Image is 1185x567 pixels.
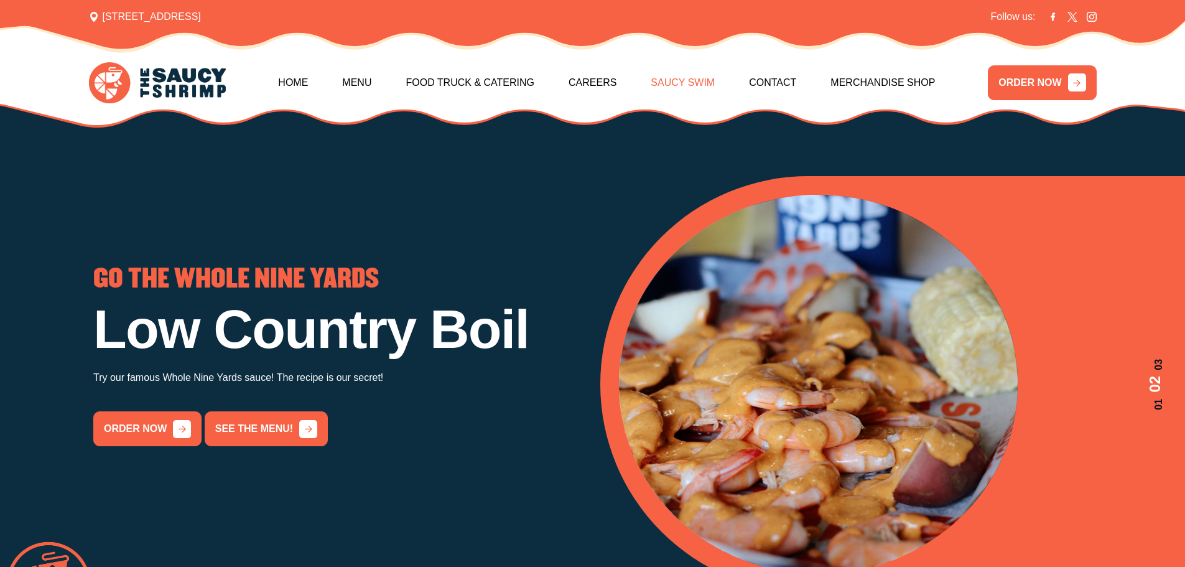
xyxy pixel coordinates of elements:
[569,56,616,110] a: Careers
[342,56,371,110] a: Menu
[830,56,935,110] a: Merchandise Shop
[93,302,585,357] h1: Low Country Boil
[1144,358,1166,370] span: 03
[651,56,715,110] a: Saucy Swim
[990,9,1035,24] span: Follow us:
[1144,399,1166,410] span: 01
[93,369,585,387] p: Try our famous Whole Nine Yards sauce! The recipe is our secret!
[205,411,328,446] a: See the menu!
[1144,376,1166,393] span: 02
[406,56,534,110] a: Food Truck & Catering
[278,56,308,110] a: Home
[749,56,796,110] a: Contact
[89,62,226,104] img: logo
[93,411,202,446] a: order now
[93,267,379,292] span: GO THE WHOLE NINE YARDS
[93,267,585,446] div: 2 / 3
[89,9,201,24] span: [STREET_ADDRESS]
[988,65,1096,100] a: ORDER NOW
